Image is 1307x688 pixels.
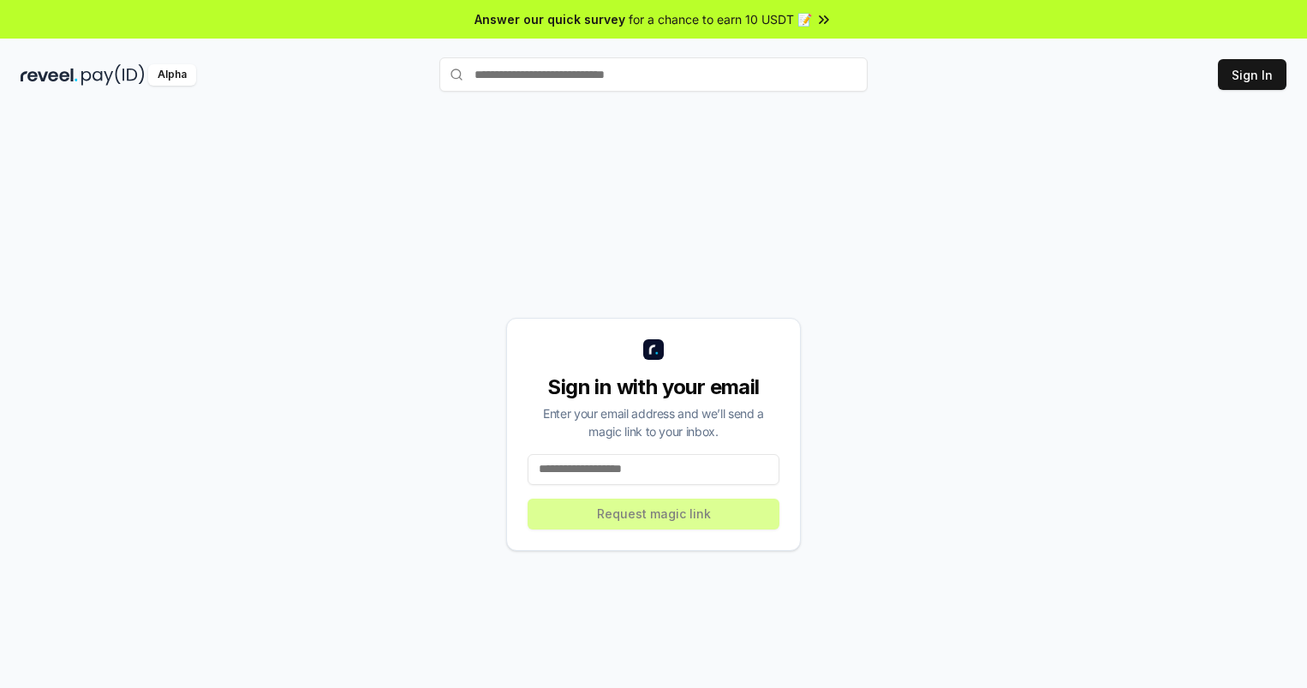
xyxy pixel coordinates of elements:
button: Sign In [1218,59,1286,90]
img: logo_small [643,339,664,360]
div: Enter your email address and we’ll send a magic link to your inbox. [528,404,779,440]
span: Answer our quick survey [474,10,625,28]
div: Sign in with your email [528,374,779,401]
div: Alpha [148,64,196,86]
img: reveel_dark [21,64,78,86]
span: for a chance to earn 10 USDT 📝 [629,10,812,28]
img: pay_id [81,64,145,86]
